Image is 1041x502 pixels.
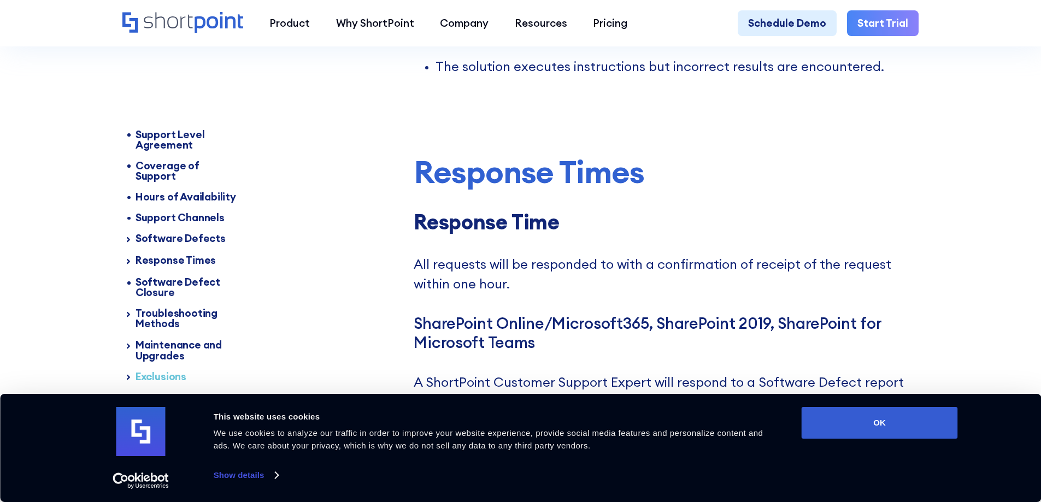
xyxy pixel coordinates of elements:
a: Usercentrics Cookiebot - opens in a new window [93,473,189,489]
img: logo [116,407,166,456]
a: Company [427,10,502,37]
div: Exclusions [136,371,240,382]
span: We use cookies to analyze our traffic in order to improve your website experience, provide social... [214,428,763,450]
div: Why ShortPoint [336,15,414,31]
a: Show details [214,467,278,483]
div: Coverage of Support [136,161,240,181]
div: Response Times [136,255,240,265]
p: A ShortPoint Customer Support Expert will respond to a Software Defect report within one (1) busi... [414,373,919,431]
h2: Response Times [414,155,919,189]
p: The solution executes instructions but incorrect results are encountered. [436,57,919,76]
a: Home [122,12,243,34]
a: Why ShortPoint [323,10,427,37]
a: Schedule Demo [738,10,837,37]
div: Software Defect Closure [136,277,240,298]
div: Resources [515,15,567,31]
div: Pricing [593,15,627,31]
div: Maintenance and Upgrades [136,340,240,361]
div: Software Defects [136,233,240,244]
div: Support Level Agreement [136,129,240,150]
div: Troubleshooting Methods [136,309,240,329]
a: Start Trial [847,10,919,37]
a: Resources [502,10,580,37]
div: Company [440,15,489,31]
button: OK [802,407,958,439]
h4: SharePoint Online/Microsoft365, SharePoint 2019, SharePoint for Microsoft Teams [414,314,919,352]
div: Support Channels [136,212,240,223]
div: Hours of Availability [136,192,240,202]
h3: Response Time [414,210,919,234]
div: Product [269,15,310,31]
a: Product [256,10,323,37]
iframe: Chat Widget [844,375,1041,502]
a: Pricing [580,10,641,37]
p: All requests will be responded to with a confirmation of receipt of the request within one hour. [414,255,919,293]
div: This website uses cookies [214,410,777,423]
